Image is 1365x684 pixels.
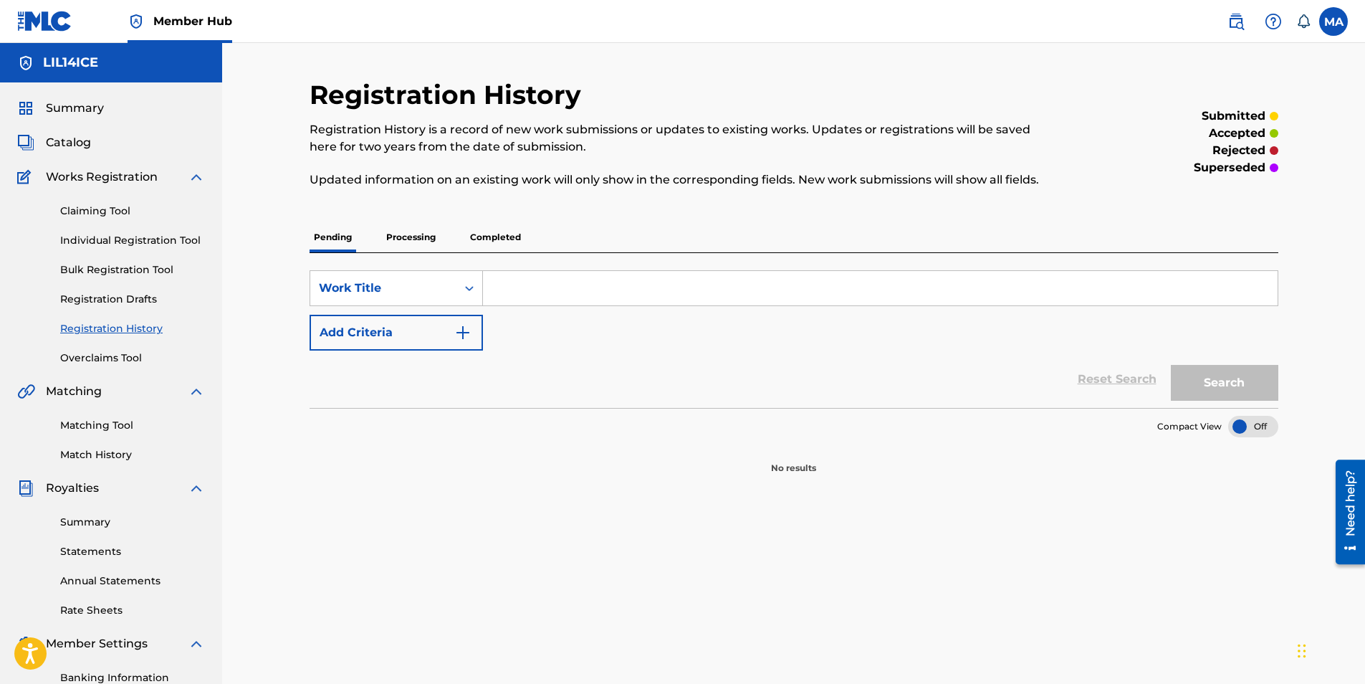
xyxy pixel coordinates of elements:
[1259,7,1288,36] div: Help
[1157,420,1222,433] span: Compact View
[17,635,34,652] img: Member Settings
[319,280,448,297] div: Work Title
[46,635,148,652] span: Member Settings
[60,204,205,219] a: Claiming Tool
[188,168,205,186] img: expand
[46,100,104,117] span: Summary
[46,168,158,186] span: Works Registration
[188,635,205,652] img: expand
[1212,142,1265,159] p: rejected
[17,383,35,400] img: Matching
[60,603,205,618] a: Rate Sheets
[310,315,483,351] button: Add Criteria
[17,168,36,186] img: Works Registration
[1202,108,1265,125] p: submitted
[1194,159,1265,176] p: superseded
[60,321,205,336] a: Registration History
[1319,7,1348,36] div: User Menu
[771,445,816,475] p: No results
[310,121,1055,156] p: Registration History is a record of new work submissions or updates to existing works. Updates or...
[46,480,99,497] span: Royalties
[60,418,205,433] a: Matching Tool
[60,292,205,307] a: Registration Drafts
[454,324,471,341] img: 9d2ae6d4665cec9f34b9.svg
[60,515,205,530] a: Summary
[43,54,98,71] h5: LIL14ICE
[1325,455,1365,570] iframe: Resource Center
[17,100,34,117] img: Summary
[1265,13,1282,30] img: help
[17,100,104,117] a: SummarySummary
[46,383,102,400] span: Matching
[1209,125,1265,142] p: accepted
[60,351,205,366] a: Overclaims Tool
[17,134,34,151] img: Catalog
[466,222,525,252] p: Completed
[128,13,145,30] img: Top Rightsholder
[1227,13,1245,30] img: search
[1298,630,1306,673] div: Drag
[310,222,356,252] p: Pending
[1296,14,1311,29] div: Notifications
[17,480,34,497] img: Royalties
[310,79,588,111] h2: Registration History
[60,574,205,589] a: Annual Statements
[1222,7,1250,36] a: Public Search
[188,480,205,497] img: expand
[60,233,205,248] a: Individual Registration Tool
[17,54,34,72] img: Accounts
[382,222,440,252] p: Processing
[60,544,205,559] a: Statements
[60,447,205,462] a: Match History
[310,270,1278,408] form: Search Form
[46,134,91,151] span: Catalog
[310,171,1055,189] p: Updated information on an existing work will only show in the corresponding fields. New work subm...
[153,13,232,29] span: Member Hub
[17,11,72,32] img: MLC Logo
[60,262,205,277] a: Bulk Registration Tool
[188,383,205,400] img: expand
[1293,615,1365,684] iframe: Chat Widget
[17,134,91,151] a: CatalogCatalog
